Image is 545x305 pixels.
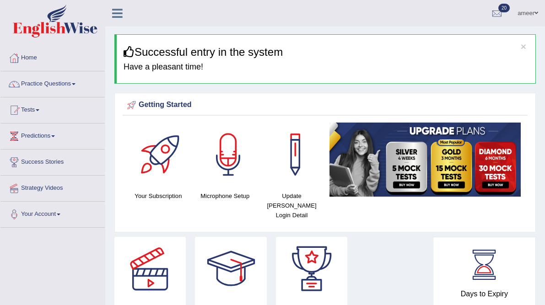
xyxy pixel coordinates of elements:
h4: Microphone Setup [196,191,254,201]
a: Strategy Videos [0,176,105,198]
div: Getting Started [125,98,525,112]
h4: Days to Expiry [443,290,525,298]
a: Practice Questions [0,71,105,94]
img: small5.jpg [329,123,521,197]
h4: Update [PERSON_NAME] Login Detail [263,191,321,220]
a: Home [0,45,105,68]
span: 20 [498,4,510,12]
h4: Your Subscription [130,191,187,201]
a: Success Stories [0,150,105,172]
a: Your Account [0,202,105,225]
a: Predictions [0,123,105,146]
h3: Successful entry in the system [124,46,529,58]
h4: Have a pleasant time! [124,63,529,72]
a: Tests [0,97,105,120]
button: × [521,42,526,51]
